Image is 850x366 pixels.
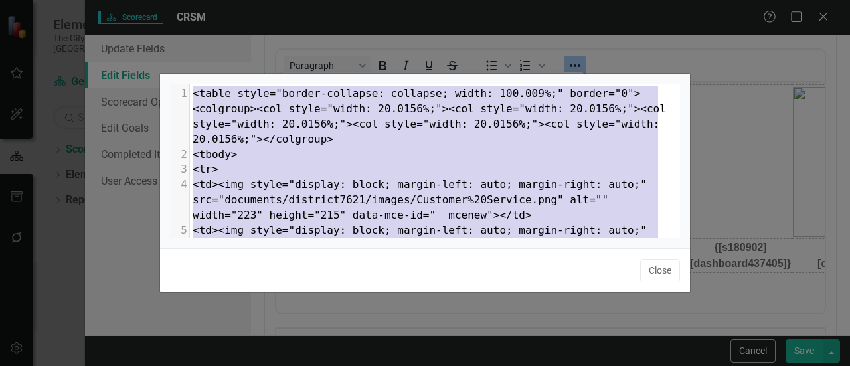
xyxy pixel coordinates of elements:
[193,87,672,145] span: <table style="border-collapse: collapse; width: 100.009%;" border="0"><colgroup><col style="width...
[193,224,653,267] span: <td><img style="display: block; margin-left: auto; margin-right: auto;" src="documents/district76...
[193,178,653,221] span: <td><img style="display: block; margin-left: auto; margin-right: auto;" src="documents/district76...
[640,259,680,282] button: Close
[170,223,189,238] div: 5
[311,161,412,188] strong: {[s180902][dashboard437404]}
[155,169,308,180] strong: {[s180902][dashboard437403]}
[170,147,189,163] div: 2
[170,86,189,102] div: 1
[170,162,189,177] div: 3
[28,161,129,188] strong: {[s180902][dashboard437402]}
[170,177,189,193] div: 4
[414,161,515,188] strong: {[s180902][dashboard437405]}
[155,5,309,157] img: Infrastructure.png
[193,148,238,161] span: <tbody>
[193,163,218,175] span: <tr>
